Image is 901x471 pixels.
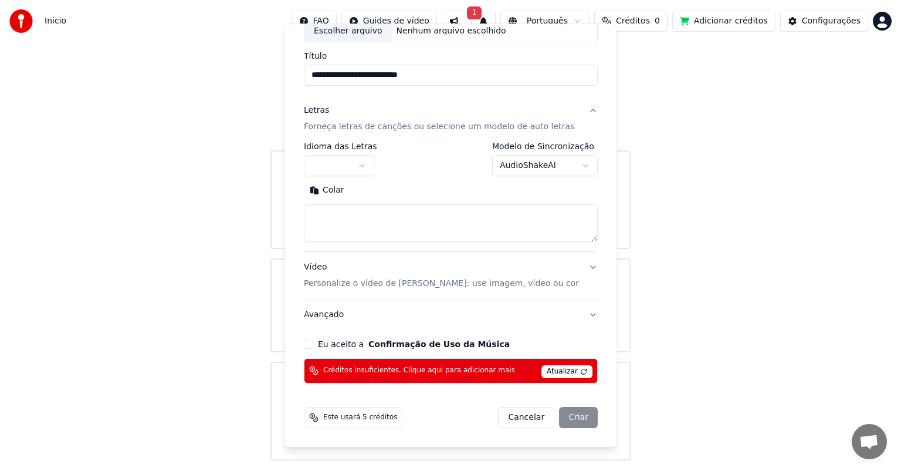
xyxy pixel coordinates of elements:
[304,261,579,290] div: Vídeo
[304,95,598,142] button: LetrasForneça letras de canções ou selecione um modelo de auto letras
[304,105,329,116] div: Letras
[304,52,598,60] label: Título
[304,278,579,290] p: Personalize o vídeo de [PERSON_NAME]: use imagem, vídeo ou cor
[304,252,598,299] button: VídeoPersonalize o vídeo de [PERSON_NAME]: use imagem, vídeo ou cor
[304,142,598,251] div: LetrasForneça letras de canções ou selecione um modelo de auto letras
[391,25,510,37] div: Nenhum arquivo escolhido
[304,181,350,200] button: Colar
[304,300,598,330] button: Avançado
[304,142,377,150] label: Idioma das Letras
[368,340,510,348] button: Eu aceito a
[323,366,515,375] span: Créditos insuficientes. Clique aqui para adicionar mais
[492,142,597,150] label: Modelo de Sincronização
[318,340,510,348] label: Eu aceito a
[498,407,554,428] button: Cancelar
[323,413,397,422] span: Este usará 5 créditos
[304,21,392,42] div: Escolher arquivo
[541,365,592,378] span: Atualizar
[304,121,574,133] p: Forneça letras de canções ou selecione um modelo de auto letras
